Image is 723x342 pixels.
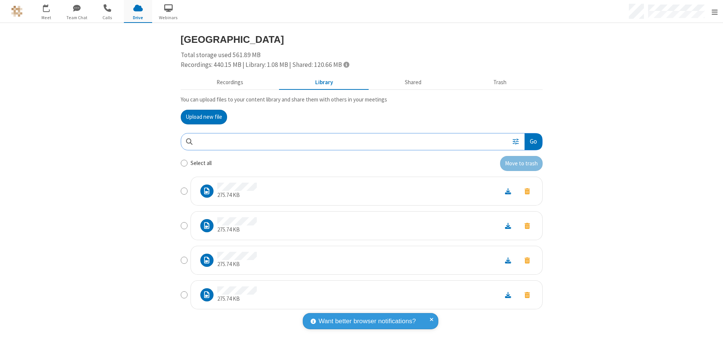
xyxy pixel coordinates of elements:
[319,316,416,326] span: Want better browser notifications?
[518,221,537,231] button: Move to trash
[181,60,543,70] div: Recordings: 440.15 MB | Library: 1.08 MB | Shared: 120.66 MB
[124,14,152,21] span: Drive
[279,76,369,90] button: Content library
[181,34,543,45] h3: [GEOGRAPHIC_DATA]
[11,6,23,17] img: QA Selenium DO NOT DELETE OR CHANGE
[154,14,183,21] span: Webinars
[48,4,53,10] div: 4
[498,221,518,230] a: Download file
[217,295,257,303] p: 275.74 KB
[525,133,542,150] button: Go
[458,76,543,90] button: Trash
[63,14,91,21] span: Team Chat
[498,291,518,299] a: Download file
[343,61,349,68] span: Totals displayed include files that have been moved to the trash.
[518,290,537,300] button: Move to trash
[93,14,122,21] span: Calls
[500,156,543,171] button: Move to trash
[191,159,212,168] label: Select all
[217,225,257,234] p: 275.74 KB
[217,260,257,269] p: 275.74 KB
[498,187,518,195] a: Download file
[217,191,257,200] p: 275.74 KB
[181,95,543,104] p: You can upload files to your content library and share them with others in your meetings
[498,256,518,265] a: Download file
[518,255,537,265] button: Move to trash
[518,186,537,196] button: Move to trash
[32,14,61,21] span: Meet
[181,76,279,90] button: Recorded meetings
[369,76,458,90] button: Shared during meetings
[181,50,543,70] div: Total storage used 561.89 MB
[181,110,227,125] button: Upload new file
